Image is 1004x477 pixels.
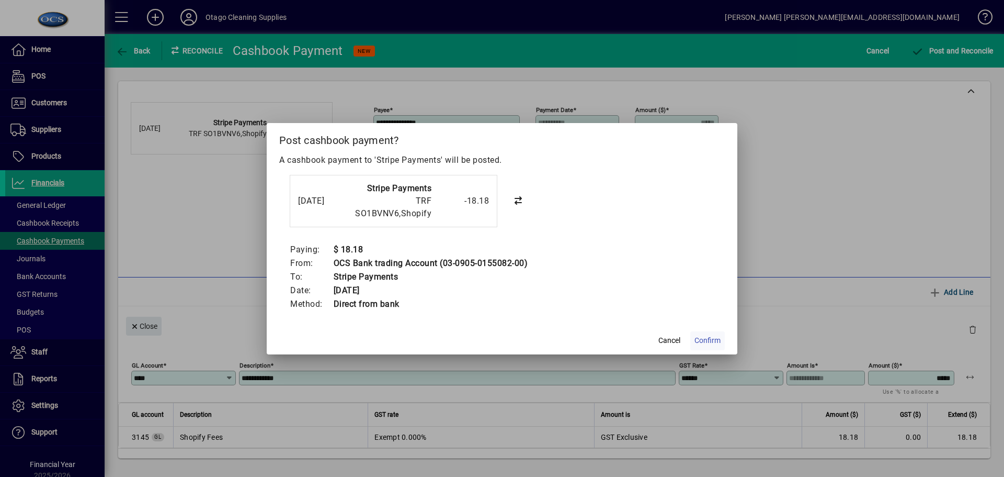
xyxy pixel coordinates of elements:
[290,243,333,257] td: Paying:
[694,335,721,346] span: Confirm
[333,243,528,257] td: $ 18.18
[290,297,333,311] td: Method:
[279,154,725,167] p: A cashbook payment to 'Stripe Payments' will be posted.
[298,195,340,207] div: [DATE]
[333,284,528,297] td: [DATE]
[333,297,528,311] td: Direct from bank
[290,270,333,284] td: To:
[333,270,528,284] td: Stripe Payments
[437,195,489,207] div: -18.18
[690,331,725,350] button: Confirm
[333,257,528,270] td: OCS Bank trading Account (03-0905-0155082-00)
[658,335,680,346] span: Cancel
[290,284,333,297] td: Date:
[267,123,737,153] h2: Post cashbook payment?
[367,183,432,193] strong: Stripe Payments
[290,257,333,270] td: From:
[653,331,686,350] button: Cancel
[355,196,431,218] span: TRF SO1BVNV6,Shopify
